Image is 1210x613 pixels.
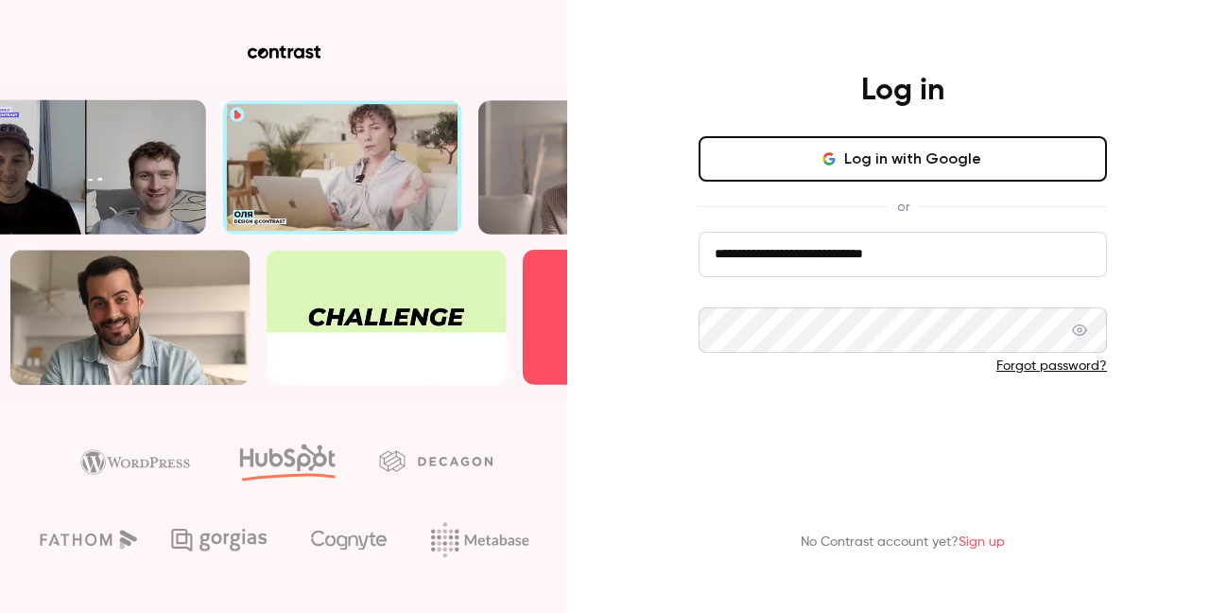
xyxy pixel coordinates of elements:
h4: Log in [861,72,944,110]
a: Forgot password? [996,359,1107,373]
button: Log in [699,406,1107,451]
p: No Contrast account yet? [801,533,1005,552]
button: Log in with Google [699,136,1107,182]
img: decagon [379,450,493,471]
span: or [888,197,919,217]
a: Sign up [959,535,1005,549]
